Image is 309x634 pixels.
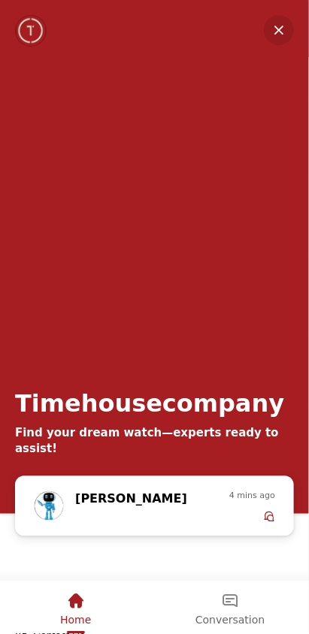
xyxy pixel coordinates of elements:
div: Chat with us now [15,476,294,536]
img: Profile picture of Zoe [35,492,63,521]
div: [PERSON_NAME] [75,490,206,509]
div: Find your dream watch—experts ready to assist! [15,426,294,457]
span: 4 mins ago [229,490,275,503]
div: Conversation [153,581,308,632]
div: Zoe [26,482,283,530]
img: Company logo [17,16,46,46]
em: Minimize [264,15,294,45]
div: Timehousecompany [15,390,284,418]
span: Home [60,614,91,626]
span: Conversation [195,614,265,626]
div: Home [2,581,150,632]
